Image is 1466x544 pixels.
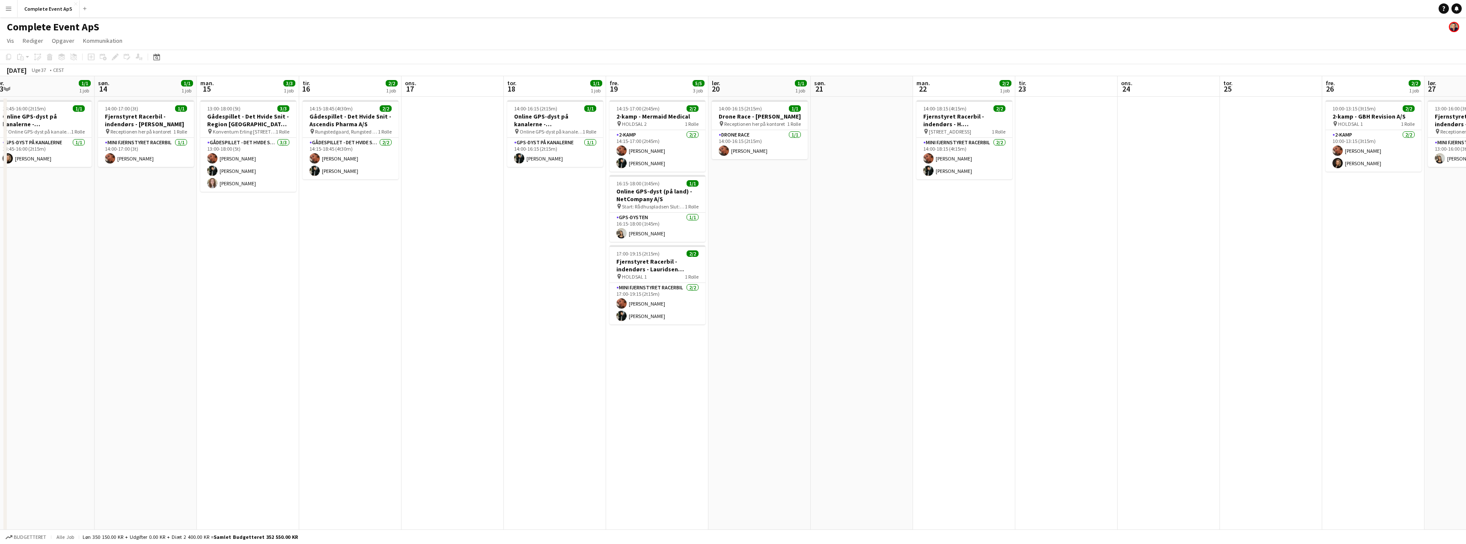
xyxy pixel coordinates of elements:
[1120,84,1133,94] span: 24
[73,105,85,112] span: 1/1
[992,128,1005,135] span: 1 Rolle
[173,128,187,135] span: 1 Rolle
[213,128,276,135] span: Konventum Erling [STREET_ADDRESS]
[622,273,647,280] span: HOLDSAL 1
[610,100,705,172] app-job-card: 14:15-17:00 (2t45m)2/22-kamp - Mermaid Medical HOLDSAL 21 Rolle2-kamp2/214:15-17:00 (2t45m)[PERSO...
[610,113,705,120] h3: 2-kamp - Mermaid Medical
[1000,87,1011,94] div: 1 job
[48,35,78,46] a: Opgaver
[590,80,602,86] span: 1/1
[622,203,685,210] span: Start: Rådhuspladsen Slut: Rådhuspladsen
[200,100,296,192] div: 13:00-18:00 (5t)3/3Gådespillet - Det Hvide Snit - Region [GEOGRAPHIC_DATA] - CIMT - Digital Regul...
[207,105,241,112] span: 13:00-18:00 (5t)
[98,113,194,128] h3: Fjernstyret Racerbil - indendørs - [PERSON_NAME]
[584,105,596,112] span: 1/1
[514,105,557,112] span: 14:00-16:15 (2t15m)
[591,87,602,94] div: 1 job
[200,113,296,128] h3: Gådespillet - Det Hvide Snit - Region [GEOGRAPHIC_DATA] - CIMT - Digital Regulering
[3,35,18,46] a: Vis
[83,37,122,45] span: Kommunikation
[923,105,966,112] span: 14:00-18:15 (4t15m)
[1324,84,1335,94] span: 26
[4,532,48,542] button: Budgetteret
[719,105,762,112] span: 14:00-16:15 (2t15m)
[301,84,310,94] span: 16
[610,79,619,87] span: fre.
[999,80,1011,86] span: 2/2
[8,128,71,135] span: Online GPS-dyst på kanalerne
[1332,105,1376,112] span: 10:00-13:15 (3t15m)
[105,105,138,112] span: 14:00-17:00 (3t)
[1326,113,1421,120] h3: 2-kamp - GBH Revision A/S
[1449,22,1459,32] app-user-avatar: Christian Brøckner
[277,105,289,112] span: 3/3
[1222,84,1233,94] span: 25
[622,121,647,127] span: HOLDSAL 2
[14,534,46,540] span: Budgetteret
[378,128,392,135] span: 1 Rolle
[3,105,46,112] span: 13:45-16:00 (2t15m)
[507,100,603,167] app-job-card: 14:00-16:15 (2t15m)1/1Online GPS-dyst på kanalerne - [GEOGRAPHIC_DATA] Online GPS-dyst på kanaler...
[7,66,27,74] div: [DATE]
[610,175,705,242] app-job-card: 16:15-18:00 (1t45m)1/1Online GPS-dyst (på land) - NetCompany A/S Start: Rådhuspladsen Slut: Rådhu...
[712,100,808,159] div: 14:00-16:15 (2t15m)1/1Drone Race - [PERSON_NAME] Receptionen her på kontoret1 RolleDrone Race1/11...
[916,79,930,87] span: man.
[608,84,619,94] span: 19
[315,128,378,135] span: Rungstedgaard, Rungsted [STREET_ADDRESS]
[787,121,801,127] span: 1 Rolle
[1326,130,1421,172] app-card-role: 2-kamp2/210:00-13:15 (3t15m)[PERSON_NAME][PERSON_NAME]
[404,84,416,94] span: 17
[303,79,310,87] span: tir.
[19,35,47,46] a: Rediger
[386,80,398,86] span: 2/2
[795,80,807,86] span: 1/1
[55,534,75,540] span: Alle job
[1409,80,1421,86] span: 2/2
[71,128,85,135] span: 1 Rolle
[199,84,214,94] span: 15
[181,80,193,86] span: 1/1
[98,79,110,87] span: søn.
[79,87,90,94] div: 1 job
[712,130,808,159] app-card-role: Drone Race1/114:00-16:15 (2t15m)[PERSON_NAME]
[520,128,583,135] span: Online GPS-dyst på kanalerne
[386,87,397,94] div: 1 job
[616,250,660,257] span: 17:00-19:15 (2t15m)
[814,79,826,87] span: søn.
[1427,84,1436,94] span: 27
[83,534,298,540] div: Løn 350 150.00 KR + Udgifter 0.00 KR + Diæt 2 400.00 KR =
[303,113,398,128] h3: Gådespillet - Det Hvide Snit - Ascendis Pharma A/S
[685,203,699,210] span: 1 Rolle
[610,283,705,324] app-card-role: Mini Fjernstyret Racerbil2/217:00-19:15 (2t15m)[PERSON_NAME][PERSON_NAME]
[1017,84,1026,94] span: 23
[7,21,99,33] h1: Complete Event ApS
[303,100,398,179] app-job-card: 14:15-18:45 (4t30m)2/2Gådespillet - Det Hvide Snit - Ascendis Pharma A/S Rungstedgaard, Rungsted ...
[712,79,720,87] span: lør.
[915,84,930,94] span: 22
[97,84,110,94] span: 14
[283,80,295,86] span: 3/3
[813,84,826,94] span: 21
[79,80,91,86] span: 1/1
[1428,79,1436,87] span: lør.
[929,128,971,135] span: [STREET_ADDRESS]
[610,245,705,324] div: 17:00-19:15 (2t15m)2/2Fjernstyret Racerbil - indendørs - Lauridsen Handel & Import HOLDSAL 11 Rol...
[1409,87,1420,94] div: 1 job
[507,113,603,128] h3: Online GPS-dyst på kanalerne - [GEOGRAPHIC_DATA]
[610,213,705,242] app-card-role: GPS-dysten1/116:15-18:00 (1t45m)[PERSON_NAME]
[200,79,214,87] span: man.
[1326,100,1421,172] div: 10:00-13:15 (3t15m)2/22-kamp - GBH Revision A/S HOLDSAL 11 Rolle2-kamp2/210:00-13:15 (3t15m)[PERS...
[181,87,193,94] div: 1 job
[712,113,808,120] h3: Drone Race - [PERSON_NAME]
[1019,79,1026,87] span: tir.
[993,105,1005,112] span: 2/2
[693,80,705,86] span: 5/5
[309,105,353,112] span: 14:15-18:45 (4t30m)
[380,105,392,112] span: 2/2
[284,87,295,94] div: 1 job
[616,180,660,187] span: 16:15-18:00 (1t45m)
[687,105,699,112] span: 2/2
